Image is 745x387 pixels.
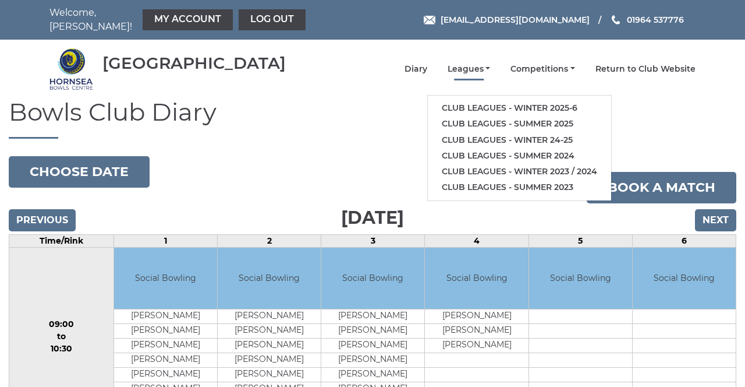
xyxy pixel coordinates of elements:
td: [PERSON_NAME] [114,338,217,353]
span: [EMAIL_ADDRESS][DOMAIN_NAME] [441,15,590,25]
td: 3 [321,235,425,248]
td: Social Bowling [633,248,736,309]
td: [PERSON_NAME] [114,309,217,323]
a: My Account [143,9,233,30]
td: [PERSON_NAME] [425,338,528,353]
td: 2 [218,235,321,248]
td: Social Bowling [321,248,424,309]
td: Social Bowling [425,248,528,309]
img: Email [424,16,435,24]
input: Previous [9,209,76,231]
td: Social Bowling [529,248,632,309]
td: [PERSON_NAME] [321,323,424,338]
td: [PERSON_NAME] [321,338,424,353]
ul: Leagues [427,95,612,201]
span: 01964 537776 [627,15,684,25]
a: Diary [405,64,427,75]
td: [PERSON_NAME] [321,353,424,367]
a: Club leagues - Winter 2025-6 [428,100,611,116]
td: [PERSON_NAME] [114,367,217,382]
td: [PERSON_NAME] [321,367,424,382]
td: [PERSON_NAME] [218,323,321,338]
td: 6 [632,235,736,248]
td: [PERSON_NAME] [425,323,528,338]
td: [PERSON_NAME] [218,367,321,382]
input: Next [695,209,736,231]
td: [PERSON_NAME] [321,309,424,323]
td: Social Bowling [218,248,321,309]
a: Club leagues - Winter 2023 / 2024 [428,164,611,180]
a: Book a match [587,172,736,203]
nav: Welcome, [PERSON_NAME]! [49,6,308,34]
button: Choose date [9,156,150,188]
a: Return to Club Website [595,64,696,75]
td: [PERSON_NAME] [218,353,321,367]
a: Club leagues - Summer 2025 [428,116,611,132]
a: Phone us 01964 537776 [610,13,684,26]
td: [PERSON_NAME] [114,323,217,338]
h1: Bowls Club Diary [9,98,736,139]
td: Social Bowling [114,248,217,309]
a: Competitions [510,64,575,75]
img: Phone us [612,15,620,24]
td: [PERSON_NAME] [218,338,321,353]
td: [PERSON_NAME] [425,309,528,323]
a: Club leagues - Summer 2023 [428,180,611,195]
div: [GEOGRAPHIC_DATA] [102,54,286,72]
td: [PERSON_NAME] [114,353,217,367]
a: Club leagues - Winter 24-25 [428,132,611,148]
a: Leagues [448,64,491,75]
td: 5 [528,235,632,248]
td: 1 [113,235,217,248]
td: Time/Rink [9,235,114,248]
a: Log out [239,9,306,30]
a: Club leagues - Summer 2024 [428,148,611,164]
td: [PERSON_NAME] [218,309,321,323]
td: 4 [425,235,528,248]
a: Email [EMAIL_ADDRESS][DOMAIN_NAME] [424,13,590,26]
img: Hornsea Bowls Centre [49,47,93,91]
